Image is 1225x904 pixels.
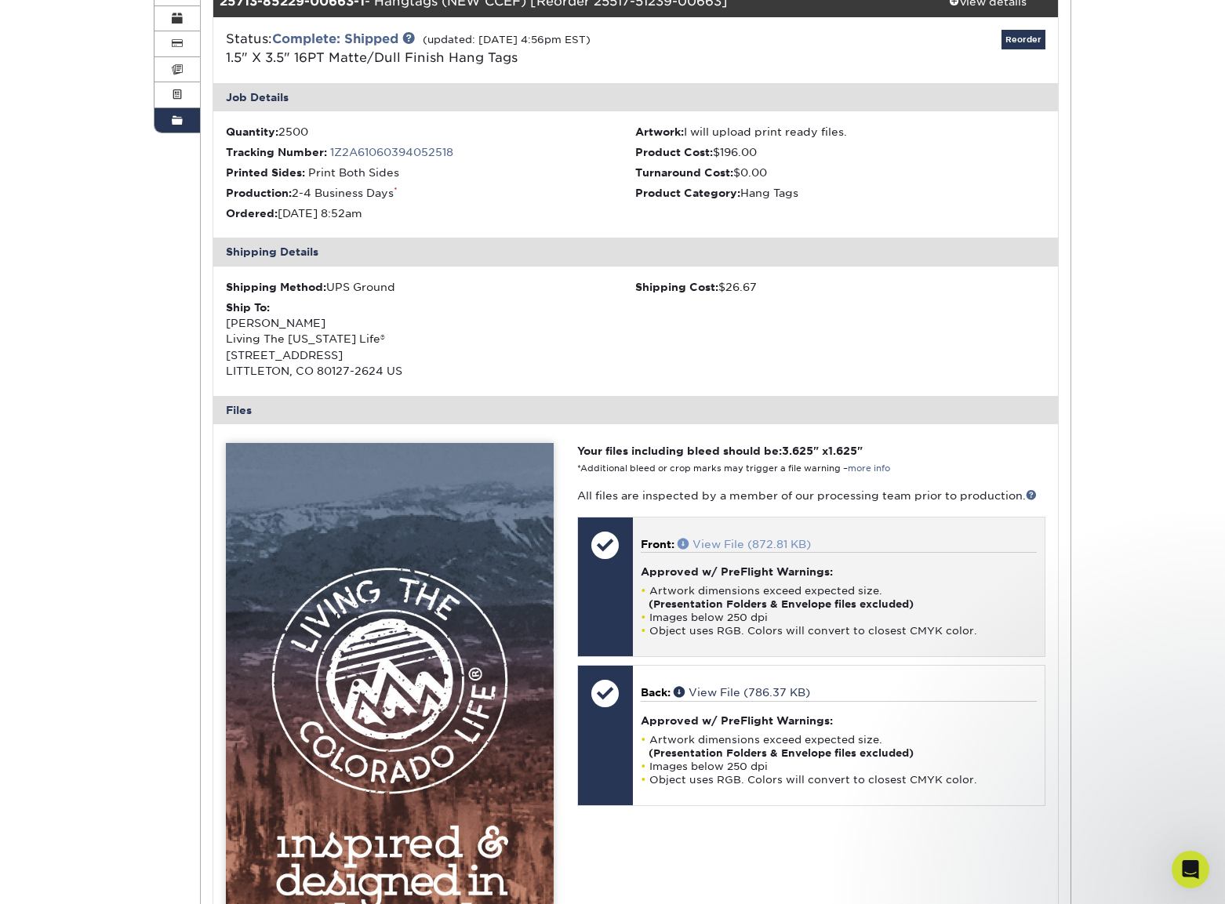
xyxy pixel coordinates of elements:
li: Images below 250 dpi [641,760,1037,773]
a: Reorder [1001,30,1045,49]
div: Job Details [213,83,1059,111]
strong: Quantity: [226,125,278,138]
li: Artwork dimensions exceed expected size. [641,733,1037,760]
strong: Ship To: [226,301,270,314]
strong: Printed Sides: [226,166,305,179]
li: [DATE] 8:52am [226,205,636,221]
div: Status: [214,30,776,67]
span: Front: [641,538,674,550]
a: View File (786.37 KB) [674,686,810,699]
div: UPS Ground [226,279,636,295]
small: (updated: [DATE] 4:56pm EST) [423,34,591,45]
li: Images below 250 dpi [641,611,1037,624]
span: 1.5" X 3.5" 16PT Matte/Dull Finish Hang Tags [226,50,518,65]
li: Artwork dimensions exceed expected size. [641,584,1037,611]
a: Complete: Shipped [272,31,398,46]
li: Object uses RGB. Colors will convert to closest CMYK color. [641,773,1037,786]
h4: Approved w/ PreFlight Warnings: [641,565,1037,578]
li: 2500 [226,124,636,140]
a: more info [848,463,890,474]
strong: Production: [226,187,292,199]
span: 1.625 [828,445,857,457]
h4: Approved w/ PreFlight Warnings: [641,714,1037,727]
div: [PERSON_NAME] Living The [US_STATE] Life® [STREET_ADDRESS] LITTLETON, CO 80127-2624 US [226,300,636,379]
li: 2-4 Business Days [226,185,636,201]
strong: Turnaround Cost: [635,166,733,179]
li: Hang Tags [635,185,1045,201]
strong: Ordered: [226,207,278,220]
small: *Additional bleed or crop marks may trigger a file warning – [577,463,890,474]
strong: Your files including bleed should be: " x " [577,445,863,457]
strong: (Presentation Folders & Envelope files excluded) [649,598,914,610]
a: View File (872.81 KB) [678,538,811,550]
li: I will upload print ready files. [635,124,1045,140]
li: Object uses RGB. Colors will convert to closest CMYK color. [641,624,1037,637]
p: All files are inspected by a member of our processing team prior to production. [577,488,1045,503]
li: $0.00 [635,165,1045,180]
span: Back: [641,686,671,699]
span: Print Both Sides [308,166,399,179]
strong: Product Cost: [635,146,713,158]
iframe: Intercom live chat [1172,851,1209,888]
div: $26.67 [635,279,1045,295]
div: Files [213,396,1059,424]
strong: Tracking Number: [226,146,327,158]
a: 1Z2A61060394052518 [330,146,453,158]
strong: (Presentation Folders & Envelope files excluded) [649,747,914,759]
strong: Shipping Cost: [635,281,718,293]
strong: Artwork: [635,125,684,138]
strong: Product Category: [635,187,740,199]
strong: Shipping Method: [226,281,326,293]
div: Shipping Details [213,238,1059,266]
li: $196.00 [635,144,1045,160]
span: 3.625 [782,445,813,457]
